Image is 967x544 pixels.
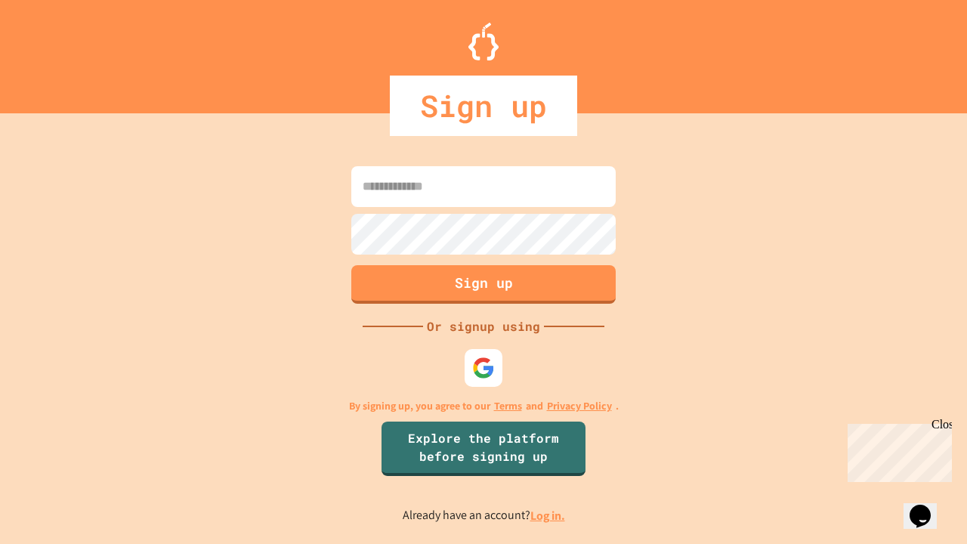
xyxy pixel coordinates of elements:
[472,357,495,379] img: google-icon.svg
[390,76,577,136] div: Sign up
[351,265,616,304] button: Sign up
[6,6,104,96] div: Chat with us now!Close
[494,398,522,414] a: Terms
[382,422,585,476] a: Explore the platform before signing up
[403,506,565,525] p: Already have an account?
[530,508,565,524] a: Log in.
[468,23,499,60] img: Logo.svg
[423,317,544,335] div: Or signup using
[842,418,952,482] iframe: chat widget
[349,398,619,414] p: By signing up, you agree to our and .
[904,484,952,529] iframe: chat widget
[547,398,612,414] a: Privacy Policy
